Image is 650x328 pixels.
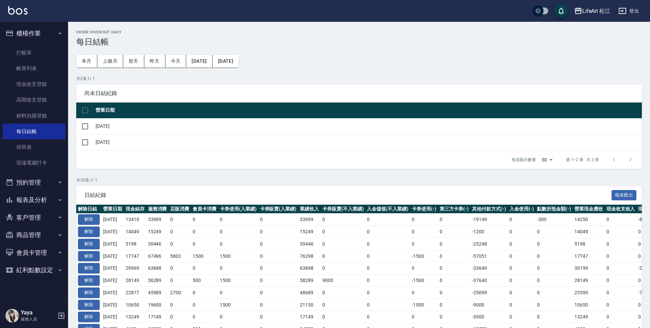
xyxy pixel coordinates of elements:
[470,205,508,214] th: 其他付款方式(-)
[573,205,605,214] th: 營業現金應收
[321,250,365,262] td: 0
[573,299,605,311] td: 10650
[605,262,637,275] td: 0
[365,275,410,287] td: 0
[191,205,218,214] th: 會員卡消費
[258,214,298,226] td: 0
[78,227,100,237] button: 解除
[321,238,365,250] td: 0
[258,275,298,287] td: 0
[535,226,573,238] td: 0
[3,61,65,76] a: 帳單列表
[78,287,100,298] button: 解除
[365,238,410,250] td: 0
[21,316,55,322] p: 服務人員
[78,312,100,322] button: 解除
[101,262,124,275] td: [DATE]
[321,311,365,323] td: 0
[571,4,613,18] button: LifeArt 松江
[123,55,144,67] button: 前天
[470,311,508,323] td: -3900
[321,299,365,311] td: 0
[191,214,218,226] td: 0
[168,275,191,287] td: 0
[258,286,298,299] td: 0
[298,275,321,287] td: 58289
[612,191,637,198] a: 報表匯出
[365,262,410,275] td: 0
[76,205,101,214] th: 解除日結
[3,124,65,139] a: 每日結帳
[218,205,258,214] th: 卡券使用(入業績)
[258,262,298,275] td: 0
[94,118,642,134] td: [DATE]
[8,6,28,15] img: Logo
[554,4,568,18] button: save
[410,286,438,299] td: 0
[168,250,191,262] td: 5802
[508,226,536,238] td: 0
[101,214,124,226] td: [DATE]
[3,226,65,244] button: 商品管理
[410,275,438,287] td: -1500
[298,286,321,299] td: 48689
[258,311,298,323] td: 0
[573,311,605,323] td: 13249
[410,226,438,238] td: 0
[146,205,169,214] th: 服務消費
[470,262,508,275] td: -33649
[124,286,146,299] td: 22877
[146,311,169,323] td: 17149
[168,299,191,311] td: 0
[124,275,146,287] td: 28149
[321,214,365,226] td: 0
[410,238,438,250] td: 0
[566,157,599,163] p: 第 1–2 筆 共 2 筆
[101,299,124,311] td: [DATE]
[213,55,239,67] button: [DATE]
[191,238,218,250] td: 0
[470,250,508,262] td: -57051
[124,262,146,275] td: 29969
[191,299,218,311] td: 0
[605,214,637,226] td: 0
[146,299,169,311] td: 19650
[470,286,508,299] td: -25099
[76,76,642,82] p: 共 2 筆, 1 / 1
[365,226,410,238] td: 0
[539,151,555,169] div: 50
[94,103,642,119] th: 營業日期
[573,275,605,287] td: 28149
[124,226,146,238] td: 14049
[146,250,169,262] td: 67496
[438,238,471,250] td: 0
[3,244,65,262] button: 會員卡管理
[508,262,536,275] td: 0
[365,286,410,299] td: 0
[535,262,573,275] td: 0
[470,238,508,250] td: -25248
[438,250,471,262] td: 0
[508,205,536,214] th: 入金使用(-)
[321,286,365,299] td: 0
[438,214,471,226] td: 0
[508,214,536,226] td: 0
[78,214,100,225] button: 解除
[101,275,124,287] td: [DATE]
[438,205,471,214] th: 第三方卡券(-)
[573,286,605,299] td: 23590
[218,262,258,275] td: 0
[535,205,573,214] th: 點數折抵金額(-)
[573,250,605,262] td: 17747
[218,250,258,262] td: 1500
[410,262,438,275] td: 0
[78,251,100,262] button: 解除
[124,238,146,250] td: 5198
[258,250,298,262] td: 0
[605,275,637,287] td: 0
[5,309,19,323] img: Person
[535,311,573,323] td: 0
[573,262,605,275] td: 30199
[410,214,438,226] td: 0
[3,76,65,92] a: 現金收支登錄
